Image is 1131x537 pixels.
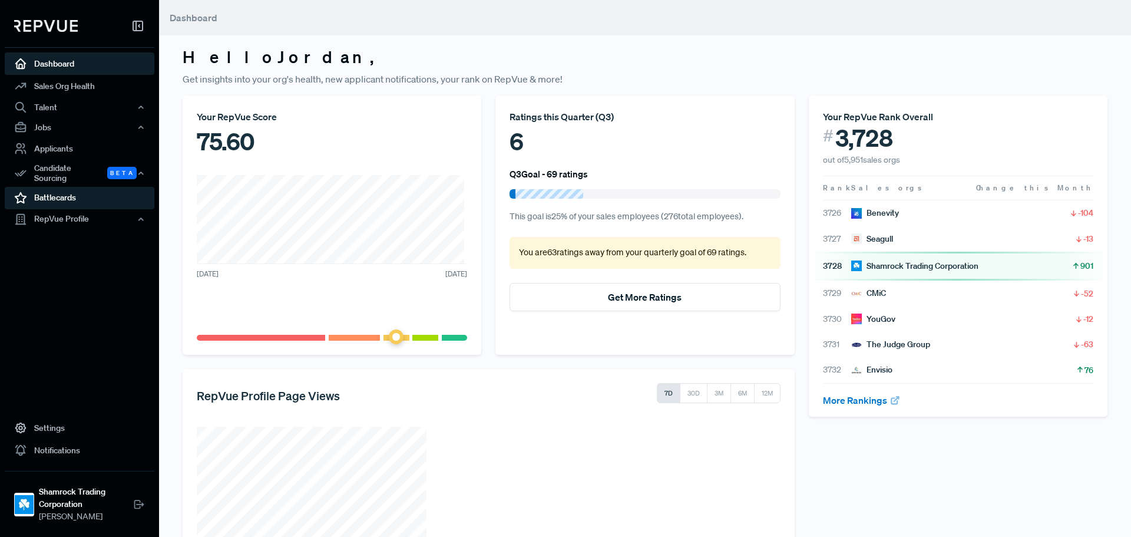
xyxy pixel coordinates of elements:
img: Shamrock Trading Corporation [851,261,862,271]
span: 3731 [823,338,851,351]
img: Seagull [851,233,862,244]
button: 6M [730,383,755,403]
button: 30D [680,383,707,403]
img: Envisio [851,365,862,375]
div: Ratings this Quarter ( Q3 ) [510,110,780,124]
a: Sales Org Health [5,75,154,97]
p: Get insights into your org's health, new applicant notifications, your rank on RepVue & more! [183,72,1107,86]
button: Talent [5,97,154,117]
strong: Shamrock Trading Corporation [39,486,133,510]
img: CMiC [851,288,862,299]
span: 76 [1084,364,1093,376]
span: 3,728 [835,124,893,152]
span: Dashboard [170,12,217,24]
span: 3726 [823,207,851,219]
button: 3M [707,383,731,403]
span: Your RepVue Rank Overall [823,111,933,123]
div: Your RepVue Score [197,110,467,124]
a: Notifications [5,439,154,462]
span: Sales orgs [851,183,924,193]
p: You are 63 ratings away from your quarterly goal of 69 ratings . [519,246,770,259]
a: Battlecards [5,187,154,209]
span: 3730 [823,313,851,325]
img: Shamrock Trading Corporation [15,495,34,514]
h3: Hello Jordan , [183,47,1107,67]
a: More Rankings [823,394,901,406]
img: RepVue [14,20,78,32]
span: Rank [823,183,851,193]
span: 3727 [823,233,851,245]
div: Envisio [851,364,892,376]
span: [DATE] [445,269,467,279]
span: Change this Month [976,183,1093,193]
a: Shamrock Trading CorporationShamrock Trading Corporation[PERSON_NAME] [5,471,154,528]
div: 6 [510,124,780,159]
span: -52 [1081,288,1093,299]
span: Beta [107,167,137,179]
span: # [823,124,834,148]
div: Shamrock Trading Corporation [851,260,978,272]
button: 12M [754,383,781,403]
span: 3732 [823,364,851,376]
button: Get More Ratings [510,283,780,311]
span: -104 [1078,207,1093,219]
div: Candidate Sourcing [5,160,154,187]
span: 901 [1080,260,1093,272]
span: [DATE] [197,269,219,279]
a: Applicants [5,137,154,160]
span: 3729 [823,287,851,299]
a: Settings [5,417,154,439]
div: The Judge Group [851,338,930,351]
img: The Judge Group [851,340,862,350]
span: 3728 [823,260,851,272]
div: YouGov [851,313,895,325]
img: YouGov [851,314,862,324]
button: 7D [657,383,680,403]
button: Jobs [5,117,154,137]
span: out of 5,951 sales orgs [823,154,900,165]
img: Benevity [851,208,862,219]
div: 75.60 [197,124,467,159]
div: Benevity [851,207,899,219]
span: -63 [1081,338,1093,350]
span: -12 [1083,313,1093,325]
h6: Q3 Goal - 69 ratings [510,169,588,179]
h5: RepVue Profile Page Views [197,388,340,403]
span: -13 [1083,233,1093,245]
button: Candidate Sourcing Beta [5,160,154,187]
p: This goal is 25 % of your sales employees ( 276 total employees). [510,210,780,223]
a: Dashboard [5,52,154,75]
button: RepVue Profile [5,209,154,229]
span: [PERSON_NAME] [39,510,133,523]
div: Seagull [851,233,893,245]
div: CMiC [851,287,886,299]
